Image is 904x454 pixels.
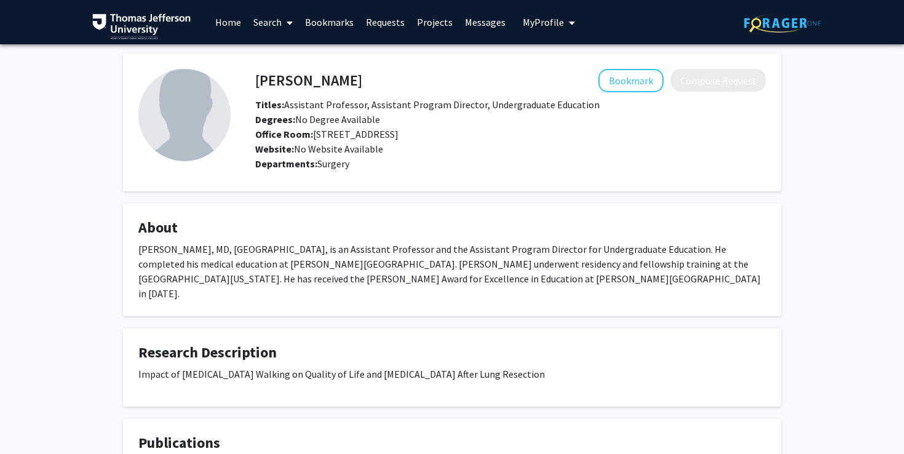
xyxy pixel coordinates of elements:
[9,399,52,445] iframe: Chat
[744,14,821,33] img: ForagerOne Logo
[255,143,383,155] span: No Website Available
[138,367,766,381] p: Impact of [MEDICAL_DATA] Walking on Quality of Life and [MEDICAL_DATA] After Lung Resection
[255,113,295,125] b: Degrees:
[255,157,317,170] b: Departments:
[523,16,564,28] span: My Profile
[138,242,766,301] div: [PERSON_NAME], MD, [GEOGRAPHIC_DATA], is an Assistant Professor and the Assistant Program Directo...
[138,219,766,237] h4: About
[255,98,600,111] span: Assistant Professor, Assistant Program Director, Undergraduate Education
[255,143,294,155] b: Website:
[138,434,766,452] h4: Publications
[247,1,299,44] a: Search
[360,1,411,44] a: Requests
[138,344,766,362] h4: Research Description
[138,69,231,161] img: Profile Picture
[255,98,284,111] b: Titles:
[299,1,360,44] a: Bookmarks
[255,128,398,140] span: [STREET_ADDRESS]
[459,1,512,44] a: Messages
[671,69,766,92] button: Compose Request to Tyler Grenda
[255,69,362,92] h4: [PERSON_NAME]
[255,128,313,140] b: Office Room:
[92,14,191,39] img: Thomas Jefferson University Logo
[317,157,349,170] span: Surgery
[255,113,380,125] span: No Degree Available
[411,1,459,44] a: Projects
[209,1,247,44] a: Home
[598,69,664,92] button: Add Tyler Grenda to Bookmarks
